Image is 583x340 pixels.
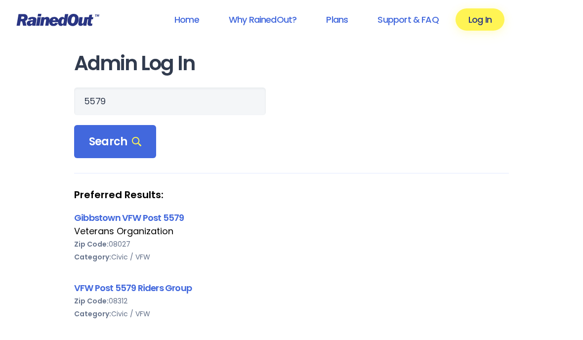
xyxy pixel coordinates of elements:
[74,188,509,201] strong: Preferred Results:
[74,52,509,75] h1: Admin Log In
[162,8,212,31] a: Home
[456,8,504,31] a: Log In
[89,135,141,149] span: Search
[216,8,310,31] a: Why RainedOut?
[74,295,509,307] div: 08312
[74,281,509,295] div: VFW Post 5579 Riders Group
[74,296,109,306] b: Zip Code:
[74,251,509,263] div: Civic / VFW
[74,282,192,294] a: VFW Post 5579 Riders Group
[74,212,184,224] a: Gibbstown VFW Post 5579
[74,225,509,238] div: Veterans Organization
[74,252,111,262] b: Category:
[74,309,111,319] b: Category:
[74,211,509,224] div: Gibbstown VFW Post 5579
[74,125,156,159] div: Search
[313,8,361,31] a: Plans
[74,87,266,115] input: Search Orgs…
[365,8,451,31] a: Support & FAQ
[74,238,509,251] div: 08027
[74,307,509,320] div: Civic / VFW
[74,239,109,249] b: Zip Code:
